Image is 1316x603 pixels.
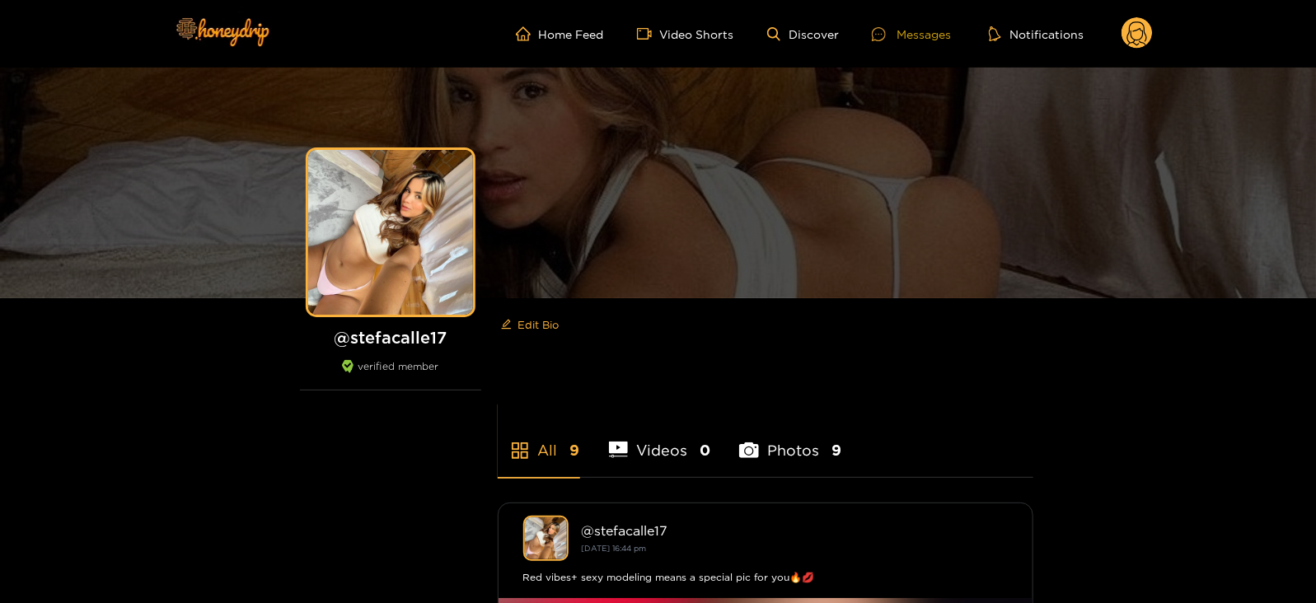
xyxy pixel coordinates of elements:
[498,311,563,338] button: editEdit Bio
[516,26,604,41] a: Home Feed
[637,26,660,41] span: video-camera
[582,544,647,553] small: [DATE] 16:44 pm
[872,25,951,44] div: Messages
[300,360,481,390] div: verified member
[609,403,711,477] li: Videos
[831,440,841,460] span: 9
[516,26,539,41] span: home
[700,440,710,460] span: 0
[984,26,1089,42] button: Notifications
[300,327,481,348] h1: @ stefacalle17
[523,569,1008,586] div: Red vibes+ sexy modeling means a special pic for you🔥💋
[518,316,560,333] span: Edit Bio
[523,516,569,561] img: stefacalle17
[739,403,841,477] li: Photos
[510,441,530,460] span: appstore
[582,523,1008,538] div: @ stefacalle17
[767,27,839,41] a: Discover
[498,403,580,477] li: All
[501,319,512,331] span: edit
[570,440,580,460] span: 9
[637,26,734,41] a: Video Shorts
